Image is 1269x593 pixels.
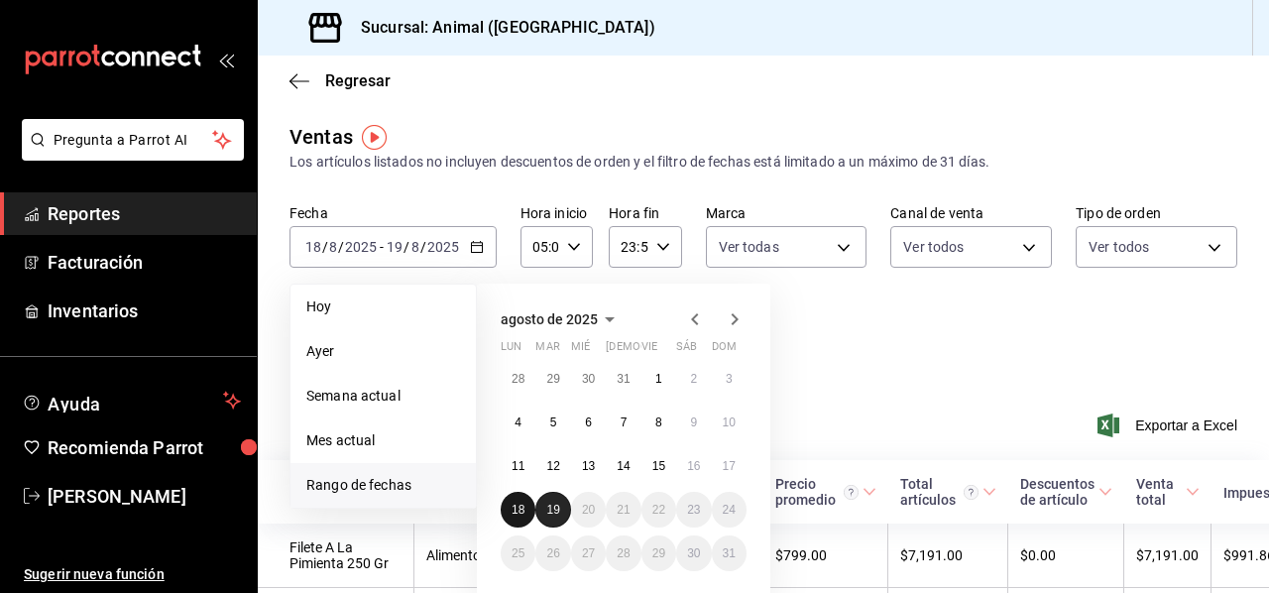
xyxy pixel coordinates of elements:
[641,492,676,528] button: 22 de agosto de 2025
[719,237,779,257] span: Ver todas
[655,372,662,386] abbr: 1 de agosto de 2025
[606,405,640,440] button: 7 de agosto de 2025
[328,239,338,255] input: --
[609,206,681,220] label: Hora fin
[520,206,593,220] label: Hora inicio
[258,524,414,588] td: Filete A La Pimienta 250 Gr
[535,405,570,440] button: 5 de agosto de 2025
[501,405,535,440] button: 4 de agosto de 2025
[304,239,322,255] input: --
[322,239,328,255] span: /
[775,476,876,508] span: Precio promedio
[606,448,640,484] button: 14 de agosto de 2025
[617,546,630,560] abbr: 28 de agosto de 2025
[414,524,505,588] td: Alimentos
[546,546,559,560] abbr: 26 de agosto de 2025
[652,503,665,517] abbr: 22 de agosto de 2025
[606,535,640,571] button: 28 de agosto de 2025
[687,503,700,517] abbr: 23 de agosto de 2025
[655,415,662,429] abbr: 8 de agosto de 2025
[1020,476,1112,508] span: Descuentos de artículo
[289,206,497,220] label: Fecha
[420,239,426,255] span: /
[501,492,535,528] button: 18 de agosto de 2025
[571,448,606,484] button: 13 de agosto de 2025
[606,361,640,397] button: 31 de julio de 2025
[338,239,344,255] span: /
[512,372,524,386] abbr: 28 de julio de 2025
[22,119,244,161] button: Pregunta a Parrot AI
[345,16,655,40] h3: Sucursal: Animal ([GEOGRAPHIC_DATA])
[712,405,747,440] button: 10 de agosto de 2025
[1101,414,1237,437] button: Exportar a Excel
[344,239,378,255] input: ----
[501,311,598,327] span: agosto de 2025
[426,239,460,255] input: ----
[306,386,460,407] span: Semana actual
[535,361,570,397] button: 29 de julio de 2025
[404,239,409,255] span: /
[617,503,630,517] abbr: 21 de agosto de 2025
[641,340,657,361] abbr: viernes
[501,535,535,571] button: 25 de agosto de 2025
[1089,237,1149,257] span: Ver todos
[687,459,700,473] abbr: 16 de agosto de 2025
[24,564,241,585] span: Sugerir nueva función
[48,389,215,413] span: Ayuda
[1008,524,1124,588] td: $0.00
[1124,524,1211,588] td: $7,191.00
[550,415,557,429] abbr: 5 de agosto de 2025
[289,122,353,152] div: Ventas
[1076,206,1237,220] label: Tipo de orden
[1136,476,1200,508] span: Venta total
[386,239,404,255] input: --
[546,503,559,517] abbr: 19 de agosto de 2025
[501,340,521,361] abbr: lunes
[535,448,570,484] button: 12 de agosto de 2025
[712,448,747,484] button: 17 de agosto de 2025
[621,415,628,429] abbr: 7 de agosto de 2025
[712,535,747,571] button: 31 de agosto de 2025
[14,144,244,165] a: Pregunta a Parrot AI
[676,492,711,528] button: 23 de agosto de 2025
[641,448,676,484] button: 15 de agosto de 2025
[571,340,590,361] abbr: miércoles
[964,485,979,500] svg: El total artículos considera cambios de precios en los artículos así como costos adicionales por ...
[641,405,676,440] button: 8 de agosto de 2025
[546,372,559,386] abbr: 29 de julio de 2025
[676,340,697,361] abbr: sábado
[687,546,700,560] abbr: 30 de agosto de 2025
[306,341,460,362] span: Ayer
[903,237,964,257] span: Ver todos
[1020,476,1095,508] div: Descuentos de artículo
[900,476,996,508] span: Total artículos
[48,249,241,276] span: Facturación
[512,546,524,560] abbr: 25 de agosto de 2025
[582,372,595,386] abbr: 30 de julio de 2025
[652,459,665,473] abbr: 15 de agosto de 2025
[306,296,460,317] span: Hoy
[585,415,592,429] abbr: 6 de agosto de 2025
[690,415,697,429] abbr: 9 de agosto de 2025
[723,546,736,560] abbr: 31 de agosto de 2025
[676,448,711,484] button: 16 de agosto de 2025
[582,459,595,473] abbr: 13 de agosto de 2025
[571,361,606,397] button: 30 de julio de 2025
[48,434,241,461] span: Recomienda Parrot
[582,503,595,517] abbr: 20 de agosto de 2025
[512,503,524,517] abbr: 18 de agosto de 2025
[515,415,521,429] abbr: 4 de agosto de 2025
[306,430,460,451] span: Mes actual
[571,535,606,571] button: 27 de agosto de 2025
[641,361,676,397] button: 1 de agosto de 2025
[582,546,595,560] abbr: 27 de agosto de 2025
[362,125,387,150] img: Tooltip marker
[690,372,697,386] abbr: 2 de agosto de 2025
[306,475,460,496] span: Rango de fechas
[617,372,630,386] abbr: 31 de julio de 2025
[48,483,241,510] span: [PERSON_NAME]
[571,492,606,528] button: 20 de agosto de 2025
[535,340,559,361] abbr: martes
[535,492,570,528] button: 19 de agosto de 2025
